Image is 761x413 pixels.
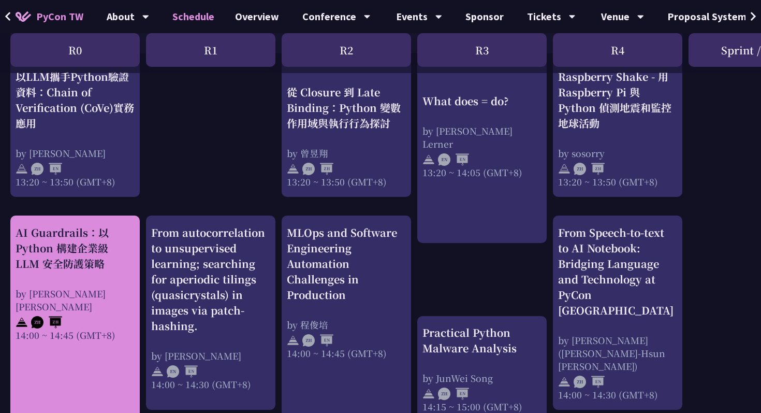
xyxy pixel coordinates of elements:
[16,287,135,313] div: by [PERSON_NAME] [PERSON_NAME]
[151,225,270,401] a: From autocorrelation to unsupervised learning; searching for aperiodic tilings (quasicrystals) in...
[558,334,677,373] div: by [PERSON_NAME]([PERSON_NAME]-Hsun [PERSON_NAME])
[282,33,411,67] div: R2
[558,147,677,160] div: by sosorry
[558,175,677,188] div: 13:20 ~ 13:50 (GMT+8)
[422,166,542,179] div: 13:20 ~ 14:05 (GMT+8)
[16,147,135,160] div: by [PERSON_NAME]
[287,347,406,360] div: 14:00 ~ 14:45 (GMT+8)
[10,33,140,67] div: R0
[558,69,677,188] a: Raspberry Shake - 用 Raspberry Pi 與 Python 偵測地震和監控地球活動 by sosorry 13:20 ~ 13:50 (GMT+8)
[16,69,135,131] div: 以LLM攜手Python驗證資料：Chain of Verification (CoVe)實務應用
[287,163,299,175] img: svg+xml;base64,PHN2ZyB4bWxucz0iaHR0cDovL3d3dy53My5vcmcvMjAwMC9zdmciIHdpZHRoPSIyNCIgaGVpZ2h0PSIyNC...
[151,225,270,334] div: From autocorrelation to unsupervised learning; searching for aperiodic tilings (quasicrystals) in...
[422,372,542,384] div: by JunWei Song
[558,388,677,401] div: 14:00 ~ 14:30 (GMT+8)
[36,9,83,24] span: PyCon TW
[146,33,275,67] div: R1
[438,153,469,166] img: ENEN.5a408d1.svg
[422,325,542,356] div: Practical Python Malware Analysis
[287,318,406,331] div: by 程俊培
[151,349,270,362] div: by [PERSON_NAME]
[558,69,677,131] div: Raspberry Shake - 用 Raspberry Pi 與 Python 偵測地震和監控地球活動
[16,163,28,175] img: svg+xml;base64,PHN2ZyB4bWxucz0iaHR0cDovL3d3dy53My5vcmcvMjAwMC9zdmciIHdpZHRoPSIyNCIgaGVpZ2h0PSIyNC...
[553,33,682,67] div: R4
[287,175,406,188] div: 13:20 ~ 13:50 (GMT+8)
[16,175,135,188] div: 13:20 ~ 13:50 (GMT+8)
[422,69,542,234] a: What does = do? by [PERSON_NAME] Lerner 13:20 ~ 14:05 (GMT+8)
[558,163,570,175] img: svg+xml;base64,PHN2ZyB4bWxucz0iaHR0cDovL3d3dy53My5vcmcvMjAwMC9zdmciIHdpZHRoPSIyNCIgaGVpZ2h0PSIyNC...
[422,93,542,109] div: What does = do?
[422,388,435,400] img: svg+xml;base64,PHN2ZyB4bWxucz0iaHR0cDovL3d3dy53My5vcmcvMjAwMC9zdmciIHdpZHRoPSIyNCIgaGVpZ2h0PSIyNC...
[167,365,198,378] img: ENEN.5a408d1.svg
[287,334,299,347] img: svg+xml;base64,PHN2ZyB4bWxucz0iaHR0cDovL3d3dy53My5vcmcvMjAwMC9zdmciIHdpZHRoPSIyNCIgaGVpZ2h0PSIyNC...
[422,153,435,166] img: svg+xml;base64,PHN2ZyB4bWxucz0iaHR0cDovL3d3dy53My5vcmcvMjAwMC9zdmciIHdpZHRoPSIyNCIgaGVpZ2h0PSIyNC...
[287,84,406,131] div: 從 Closure 到 Late Binding：Python 變數作用域與執行行為探討
[558,376,570,388] img: svg+xml;base64,PHN2ZyB4bWxucz0iaHR0cDovL3d3dy53My5vcmcvMjAwMC9zdmciIHdpZHRoPSIyNCIgaGVpZ2h0PSIyNC...
[558,225,677,318] div: From Speech-to-text to AI Notebook: Bridging Language and Technology at PyCon [GEOGRAPHIC_DATA]
[558,225,677,401] a: From Speech-to-text to AI Notebook: Bridging Language and Technology at PyCon [GEOGRAPHIC_DATA] b...
[151,365,164,378] img: svg+xml;base64,PHN2ZyB4bWxucz0iaHR0cDovL3d3dy53My5vcmcvMjAwMC9zdmciIHdpZHRoPSIyNCIgaGVpZ2h0PSIyNC...
[417,33,547,67] div: R3
[302,163,333,175] img: ZHZH.38617ef.svg
[574,163,605,175] img: ZHZH.38617ef.svg
[16,225,135,272] div: AI Guardrails：以 Python 構建企業級 LLM 安全防護策略
[31,163,62,175] img: ZHEN.371966e.svg
[422,124,542,150] div: by [PERSON_NAME] Lerner
[151,378,270,391] div: 14:00 ~ 14:30 (GMT+8)
[422,400,542,413] div: 14:15 ~ 15:00 (GMT+8)
[16,69,135,188] a: 以LLM攜手Python驗證資料：Chain of Verification (CoVe)實務應用 by [PERSON_NAME] 13:20 ~ 13:50 (GMT+8)
[287,147,406,160] div: by 曾昱翔
[438,388,469,400] img: ZHEN.371966e.svg
[5,4,94,30] a: PyCon TW
[16,316,28,329] img: svg+xml;base64,PHN2ZyB4bWxucz0iaHR0cDovL3d3dy53My5vcmcvMjAwMC9zdmciIHdpZHRoPSIyNCIgaGVpZ2h0PSIyNC...
[287,225,406,303] div: MLOps and Software Engineering Automation Challenges in Production
[574,376,605,388] img: ZHEN.371966e.svg
[16,11,31,22] img: Home icon of PyCon TW 2025
[31,316,62,329] img: ZHZH.38617ef.svg
[16,329,135,341] div: 14:00 ~ 14:45 (GMT+8)
[302,334,333,347] img: ZHEN.371966e.svg
[287,69,406,188] a: 從 Closure 到 Late Binding：Python 變數作用域與執行行為探討 by 曾昱翔 13:20 ~ 13:50 (GMT+8)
